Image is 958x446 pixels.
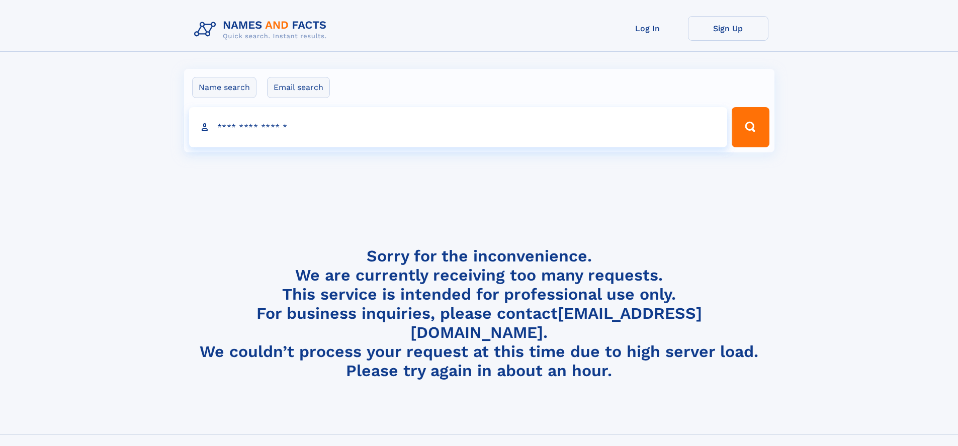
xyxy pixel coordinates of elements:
[192,77,256,98] label: Name search
[267,77,330,98] label: Email search
[189,107,728,147] input: search input
[607,16,688,41] a: Log In
[688,16,768,41] a: Sign Up
[732,107,769,147] button: Search Button
[410,304,702,342] a: [EMAIL_ADDRESS][DOMAIN_NAME]
[190,246,768,381] h4: Sorry for the inconvenience. We are currently receiving too many requests. This service is intend...
[190,16,335,43] img: Logo Names and Facts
